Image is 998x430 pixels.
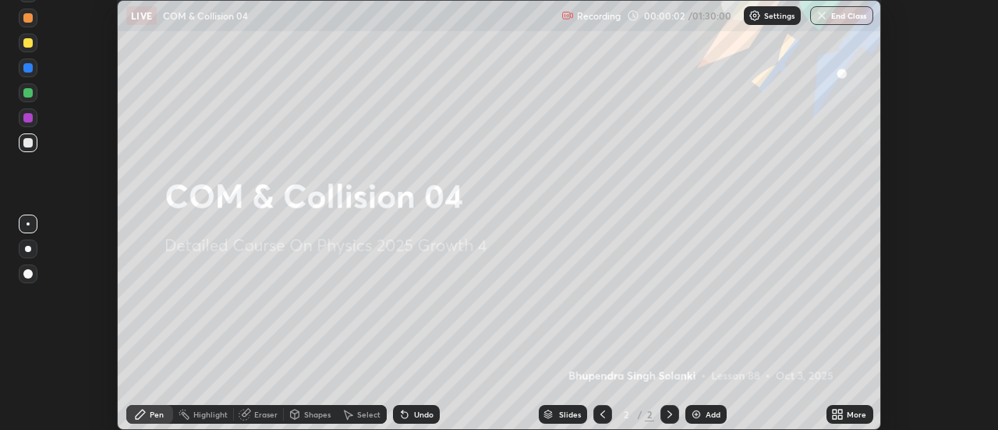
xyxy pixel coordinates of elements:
[561,9,574,22] img: recording.375f2c34.svg
[748,9,761,22] img: class-settings-icons
[304,410,331,418] div: Shapes
[150,410,164,418] div: Pen
[577,10,621,22] p: Recording
[254,410,278,418] div: Eraser
[618,410,634,419] div: 2
[131,9,152,22] p: LIVE
[810,6,873,25] button: End Class
[414,410,434,418] div: Undo
[706,410,720,418] div: Add
[637,410,642,419] div: /
[690,408,702,421] img: add-slide-button
[357,410,380,418] div: Select
[847,410,866,418] div: More
[764,12,795,20] p: Settings
[559,410,581,418] div: Slides
[816,9,828,22] img: end-class-cross
[163,9,248,22] p: COM & Collision 04
[645,407,654,421] div: 2
[193,410,228,418] div: Highlight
